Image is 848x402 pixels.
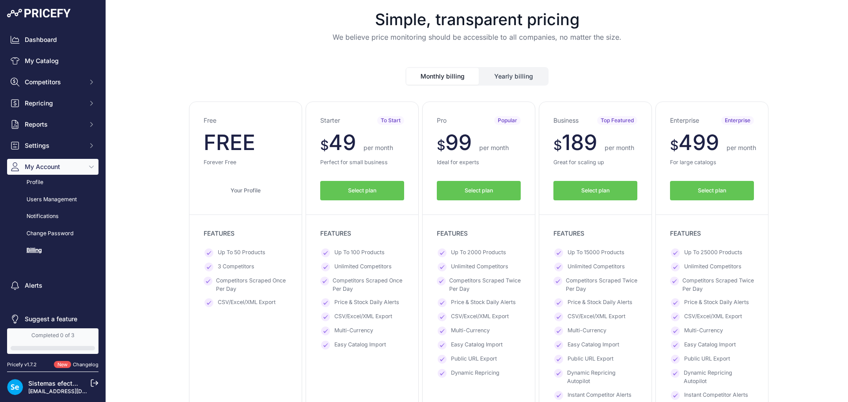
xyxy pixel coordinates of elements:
[204,129,255,155] span: FREE
[437,229,521,238] p: FEATURES
[204,158,288,167] p: Forever Free
[451,263,508,271] span: Unlimited Competitors
[684,355,730,364] span: Public URL Export
[7,192,98,207] a: Users Management
[684,391,748,400] span: Instant Competitor Alerts
[684,263,742,271] span: Unlimited Competitors
[451,298,516,307] span: Price & Stock Daily Alerts
[568,312,625,321] span: CSV/Excel/XML Export
[216,277,288,293] span: Competitors Scraped Once Per Day
[7,9,71,18] img: Pricefy Logo
[678,129,719,155] span: 499
[218,298,276,307] span: CSV/Excel/XML Export
[698,187,726,195] span: Select plan
[670,158,754,167] p: For large catalogs
[553,116,579,125] h3: Business
[451,248,506,257] span: Up To 2000 Products
[682,277,754,293] span: Competitors Scraped Twice Per Day
[25,141,83,150] span: Settings
[334,298,399,307] span: Price & Stock Daily Alerts
[597,116,637,125] span: Top Featured
[329,129,356,155] span: 49
[553,137,562,153] span: $
[334,248,385,257] span: Up To 100 Products
[218,248,265,257] span: Up To 50 Products
[437,158,521,167] p: Ideal for experts
[451,355,497,364] span: Public URL Export
[334,263,392,271] span: Unlimited Competitors
[334,312,392,321] span: CSV/Excel/XML Export
[348,187,376,195] span: Select plan
[553,181,637,201] button: Select plan
[581,187,609,195] span: Select plan
[480,68,548,85] button: Yearly billing
[568,327,606,335] span: Multi-Currency
[451,312,509,321] span: CSV/Excel/XML Export
[7,32,98,48] a: Dashboard
[568,355,613,364] span: Public URL Export
[684,341,736,349] span: Easy Catalog Import
[479,144,509,151] span: per month
[377,116,404,125] span: To Start
[437,116,447,125] h3: Pro
[568,248,625,257] span: Up To 15000 Products
[684,327,723,335] span: Multi-Currency
[553,229,637,238] p: FEATURES
[7,226,98,241] a: Change Password
[568,298,632,307] span: Price & Stock Daily Alerts
[568,263,625,271] span: Unlimited Competitors
[7,159,98,175] button: My Account
[204,229,288,238] p: FEATURES
[320,158,404,167] p: Perfect for small business
[28,388,121,394] a: [EMAIL_ADDRESS][DOMAIN_NAME]
[553,158,637,167] p: Great for scaling up
[363,144,393,151] span: per month
[320,181,404,201] button: Select plan
[727,144,756,151] span: per month
[437,137,445,153] span: $
[204,116,216,125] h3: Free
[7,278,98,293] a: Alerts
[566,277,637,293] span: Competitors Scraped Twice Per Day
[25,120,83,129] span: Reports
[333,277,404,293] span: Competitors Scraped Once Per Day
[684,369,754,385] span: Dynamic Repricing Autopilot
[7,32,98,327] nav: Sidebar
[11,332,95,339] div: Completed 0 of 3
[25,78,83,86] span: Competitors
[445,129,472,155] span: 99
[7,95,98,111] button: Repricing
[437,181,521,201] button: Select plan
[320,229,404,238] p: FEATURES
[25,99,83,108] span: Repricing
[406,68,479,85] button: Monthly billing
[7,209,98,224] a: Notifications
[562,129,597,155] span: 189
[451,341,503,349] span: Easy Catalog Import
[451,327,490,335] span: Multi-Currency
[451,369,500,378] span: Dynamic Repricing
[113,11,841,28] h1: Simple, transparent pricing
[334,341,386,349] span: Easy Catalog Import
[54,361,71,368] span: New
[218,263,254,271] span: 3 Competitors
[7,53,98,69] a: My Catalog
[25,162,83,171] span: My Account
[465,187,493,195] span: Select plan
[7,243,98,258] a: Billing
[320,116,340,125] h3: Starter
[670,137,678,153] span: $
[670,229,754,238] p: FEATURES
[7,311,98,327] a: Suggest a feature
[568,341,619,349] span: Easy Catalog Import
[605,144,634,151] span: per month
[449,277,521,293] span: Competitors Scraped Twice Per Day
[684,248,742,257] span: Up To 25000 Products
[670,181,754,201] button: Select plan
[28,379,87,387] a: Sistemas efectoLED
[7,175,98,190] a: Profile
[334,327,373,335] span: Multi-Currency
[7,361,37,368] div: Pricefy v1.7.2
[320,137,329,153] span: $
[567,369,637,385] span: Dynamic Repricing Autopilot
